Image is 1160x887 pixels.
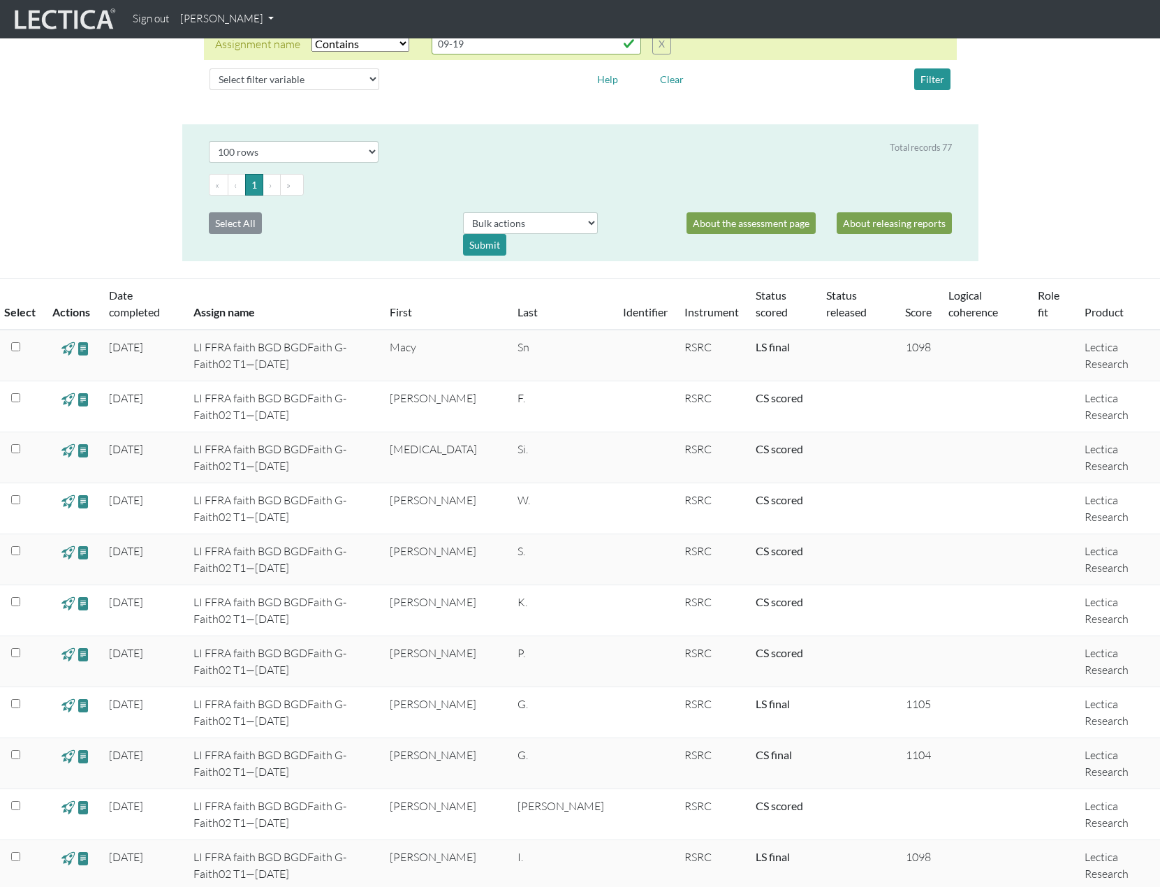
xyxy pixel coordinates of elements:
button: Help [591,68,624,90]
a: Completed = assessment has been completed; CS scored = assessment has been CLAS scored; LS scored... [756,799,803,812]
td: RSRC [676,483,747,534]
td: RSRC [676,789,747,840]
a: Completed = assessment has been completed; CS scored = assessment has been CLAS scored; LS scored... [756,850,790,863]
a: Sign out [127,6,175,33]
a: Instrument [684,305,739,318]
span: view [61,391,75,407]
td: Lectica Research [1076,636,1160,687]
a: About releasing reports [837,212,952,234]
td: Si. [509,432,615,483]
span: view [61,697,75,713]
td: LI FFRA faith BGD BGDFaith G-Faith02 T1—[DATE] [185,432,381,483]
a: Completed = assessment has been completed; CS scored = assessment has been CLAS scored; LS scored... [756,544,803,557]
span: 1105 [906,697,931,711]
td: [PERSON_NAME] [381,585,509,636]
td: Lectica Research [1076,381,1160,432]
td: RSRC [676,534,747,585]
td: [PERSON_NAME] [381,483,509,534]
a: Completed = assessment has been completed; CS scored = assessment has been CLAS scored; LS scored... [756,442,803,455]
span: 1104 [906,748,931,762]
td: LI FFRA faith BGD BGDFaith G-Faith02 T1—[DATE] [185,534,381,585]
span: view [61,340,75,356]
a: Completed = assessment has been completed; CS scored = assessment has been CLAS scored; LS scored... [756,646,803,659]
span: view [77,799,90,815]
a: Completed = assessment has been completed; CS scored = assessment has been CLAS scored; LS scored... [756,493,803,506]
td: LI FFRA faith BGD BGDFaith G-Faith02 T1—[DATE] [185,330,381,381]
a: Product [1085,305,1124,318]
button: Clear [654,68,690,90]
span: view [77,391,90,407]
td: [DATE] [101,534,185,585]
span: view [77,748,90,764]
span: view [61,748,75,764]
td: Lectica Research [1076,483,1160,534]
a: Logical coherence [948,288,998,318]
button: Filter [914,68,950,90]
td: [DATE] [101,585,185,636]
td: LI FFRA faith BGD BGDFaith G-Faith02 T1—[DATE] [185,483,381,534]
a: Help [591,71,624,85]
a: Date completed [109,288,160,318]
span: view [77,850,90,866]
span: view [61,493,75,509]
td: [PERSON_NAME] [509,789,615,840]
td: Lectica Research [1076,789,1160,840]
button: X [652,33,671,54]
td: [DATE] [101,687,185,738]
span: view [61,850,75,866]
div: Total records 77 [890,141,952,154]
a: Last [517,305,538,318]
a: Completed = assessment has been completed; CS scored = assessment has been CLAS scored; LS scored... [756,391,803,404]
th: Assign name [185,279,381,330]
td: Lectica Research [1076,432,1160,483]
td: RSRC [676,381,747,432]
td: [DATE] [101,738,185,789]
div: Submit [463,234,506,256]
a: Role fit [1038,288,1059,318]
td: Sn [509,330,615,381]
span: view [77,595,90,611]
span: view [77,340,90,356]
td: [MEDICAL_DATA] [381,432,509,483]
td: RSRC [676,330,747,381]
td: [PERSON_NAME] [381,738,509,789]
td: [PERSON_NAME] [381,636,509,687]
td: LI FFRA faith BGD BGDFaith G-Faith02 T1—[DATE] [185,738,381,789]
td: S. [509,534,615,585]
img: lecticalive [11,6,116,33]
span: view [61,646,75,662]
div: Assignment name [215,36,300,52]
a: Status scored [756,288,788,318]
th: Actions [44,279,101,330]
a: About the assessment page [687,212,816,234]
td: LI FFRA faith BGD BGDFaith G-Faith02 T1—[DATE] [185,381,381,432]
td: W. [509,483,615,534]
a: Completed = assessment has been completed; CS scored = assessment has been CLAS scored; LS scored... [756,748,792,761]
a: Completed = assessment has been completed; CS scored = assessment has been CLAS scored; LS scored... [756,340,790,353]
td: RSRC [676,585,747,636]
td: LI FFRA faith BGD BGDFaith G-Faith02 T1—[DATE] [185,789,381,840]
td: LI FFRA faith BGD BGDFaith G-Faith02 T1—[DATE] [185,687,381,738]
td: K. [509,585,615,636]
a: Identifier [623,305,668,318]
td: G. [509,687,615,738]
span: view [77,646,90,662]
span: 1098 [906,340,931,354]
td: Lectica Research [1076,330,1160,381]
span: 1098 [906,850,931,864]
td: Lectica Research [1076,534,1160,585]
span: view [61,442,75,458]
td: [DATE] [101,789,185,840]
td: [PERSON_NAME] [381,789,509,840]
span: view [61,595,75,611]
span: view [61,799,75,815]
td: Lectica Research [1076,585,1160,636]
td: [DATE] [101,432,185,483]
td: Lectica Research [1076,738,1160,789]
td: F. [509,381,615,432]
a: First [390,305,412,318]
td: LI FFRA faith BGD BGDFaith G-Faith02 T1—[DATE] [185,636,381,687]
button: Select All [209,212,262,234]
td: P. [509,636,615,687]
ul: Pagination [209,174,952,196]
